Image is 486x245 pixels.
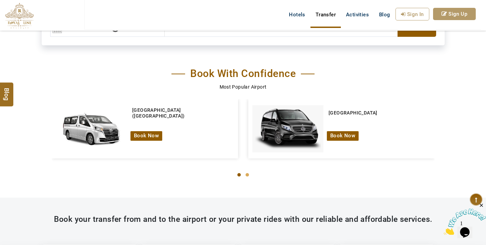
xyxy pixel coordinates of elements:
[284,8,310,21] a: Hotels
[379,12,390,18] span: Blog
[43,215,443,224] div: Book your transfer from and to the airport or your private rides with our reliable and affordable...
[252,103,323,154] img: img
[2,88,11,94] span: Blog
[341,8,374,21] a: Activities
[395,8,429,20] a: Sign In
[433,8,476,20] a: Sign Up
[374,8,395,21] a: Blog
[5,3,34,29] img: The Royal Line Holidays
[3,3,5,9] span: 1
[444,202,486,235] iframe: chat widget
[327,103,379,123] a: [GEOGRAPHIC_DATA]
[52,83,434,91] p: Most Popular Airport
[56,103,127,154] img: img
[310,8,341,21] a: Transfer
[171,67,315,80] h2: Book With Confidence
[130,103,231,123] a: [GEOGRAPHIC_DATA] ([GEOGRAPHIC_DATA])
